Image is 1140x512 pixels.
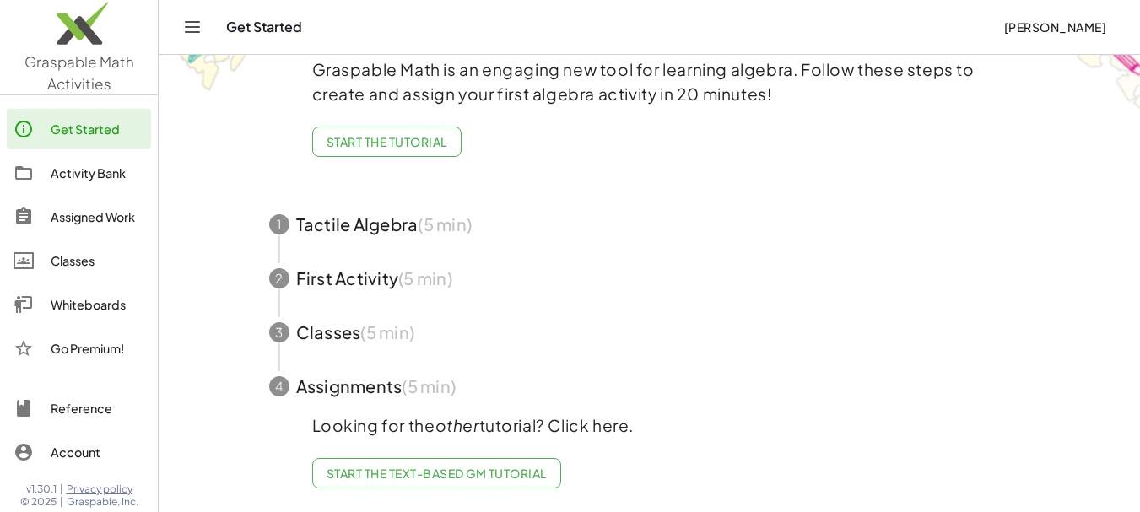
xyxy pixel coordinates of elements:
button: 1Tactile Algebra(5 min) [249,197,1051,251]
em: other [435,415,479,435]
div: 3 [269,322,289,342]
button: Toggle navigation [179,13,206,40]
a: Privacy policy [67,482,138,496]
div: Assigned Work [51,207,144,227]
div: Go Premium! [51,338,144,358]
a: Activity Bank [7,153,151,193]
a: Classes [7,240,151,281]
a: Assigned Work [7,197,151,237]
button: [PERSON_NAME] [990,12,1120,42]
button: 4Assignments(5 min) [249,359,1051,413]
button: Start the Tutorial [312,127,462,157]
div: Activity Bank [51,163,144,183]
span: v1.30.1 [26,482,57,496]
span: © 2025 [20,495,57,509]
span: | [60,495,63,509]
div: Account [51,442,144,462]
a: Start the Text-based GM Tutorial [312,458,561,488]
a: Whiteboards [7,284,151,325]
p: Graspable Math is an engaging new tool for learning algebra. Follow these steps to create and ass... [312,57,987,106]
span: | [60,482,63,496]
div: Reference [51,398,144,418]
a: Reference [7,388,151,428]
span: [PERSON_NAME] [1003,19,1106,35]
div: 4 [269,376,289,396]
a: Account [7,432,151,472]
button: 3Classes(5 min) [249,305,1051,359]
div: 1 [269,214,289,234]
span: Start the Text-based GM Tutorial [327,466,547,481]
div: Whiteboards [51,294,144,315]
span: Graspable, Inc. [67,495,138,509]
div: 2 [269,268,289,288]
a: Get Started [7,109,151,149]
button: 2First Activity(5 min) [249,251,1051,305]
div: Get Started [51,119,144,139]
p: Looking for the tutorial? Click here. [312,413,987,438]
span: Start the Tutorial [327,134,447,149]
span: Graspable Math Activities [24,52,134,93]
div: Classes [51,251,144,271]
